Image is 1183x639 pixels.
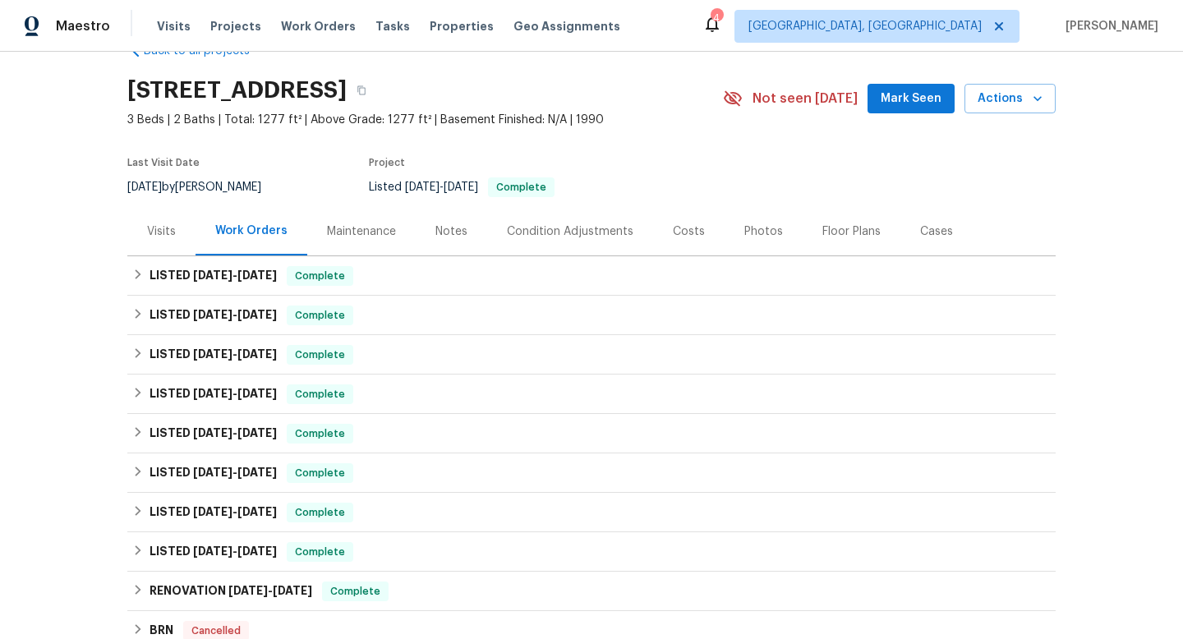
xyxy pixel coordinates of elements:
[150,582,312,601] h6: RENOVATION
[193,467,277,478] span: -
[210,18,261,34] span: Projects
[324,583,387,600] span: Complete
[127,532,1056,572] div: LISTED [DATE]-[DATE]Complete
[185,623,247,639] span: Cancelled
[127,453,1056,493] div: LISTED [DATE]-[DATE]Complete
[513,18,620,34] span: Geo Assignments
[444,182,478,193] span: [DATE]
[127,182,162,193] span: [DATE]
[288,347,352,363] span: Complete
[127,158,200,168] span: Last Visit Date
[150,384,277,404] h6: LISTED
[150,266,277,286] h6: LISTED
[193,309,232,320] span: [DATE]
[430,18,494,34] span: Properties
[964,84,1056,114] button: Actions
[193,427,232,439] span: [DATE]
[215,223,288,239] div: Work Orders
[150,463,277,483] h6: LISTED
[748,18,982,34] span: [GEOGRAPHIC_DATA], [GEOGRAPHIC_DATA]
[193,309,277,320] span: -
[1059,18,1158,34] span: [PERSON_NAME]
[228,585,312,596] span: -
[193,388,232,399] span: [DATE]
[507,223,633,240] div: Condition Adjustments
[193,506,232,517] span: [DATE]
[744,223,783,240] div: Photos
[237,427,277,439] span: [DATE]
[193,545,232,557] span: [DATE]
[127,177,281,197] div: by [PERSON_NAME]
[150,306,277,325] h6: LISTED
[281,18,356,34] span: Work Orders
[150,542,277,562] h6: LISTED
[273,585,312,596] span: [DATE]
[288,465,352,481] span: Complete
[193,348,277,360] span: -
[127,82,347,99] h2: [STREET_ADDRESS]
[822,223,881,240] div: Floor Plans
[369,158,405,168] span: Project
[127,414,1056,453] div: LISTED [DATE]-[DATE]Complete
[288,425,352,442] span: Complete
[405,182,478,193] span: -
[127,375,1056,414] div: LISTED [DATE]-[DATE]Complete
[193,545,277,557] span: -
[56,18,110,34] span: Maestro
[157,18,191,34] span: Visits
[150,503,277,522] h6: LISTED
[127,256,1056,296] div: LISTED [DATE]-[DATE]Complete
[193,348,232,360] span: [DATE]
[127,493,1056,532] div: LISTED [DATE]-[DATE]Complete
[228,585,268,596] span: [DATE]
[288,386,352,402] span: Complete
[127,335,1056,375] div: LISTED [DATE]-[DATE]Complete
[347,76,376,105] button: Copy Address
[193,467,232,478] span: [DATE]
[288,544,352,560] span: Complete
[711,10,722,26] div: 4
[237,348,277,360] span: [DATE]
[150,345,277,365] h6: LISTED
[193,269,277,281] span: -
[490,182,553,192] span: Complete
[673,223,705,240] div: Costs
[193,388,277,399] span: -
[920,223,953,240] div: Cases
[375,21,410,32] span: Tasks
[288,504,352,521] span: Complete
[288,268,352,284] span: Complete
[237,467,277,478] span: [DATE]
[237,545,277,557] span: [DATE]
[147,223,176,240] div: Visits
[193,427,277,439] span: -
[127,572,1056,611] div: RENOVATION [DATE]-[DATE]Complete
[127,296,1056,335] div: LISTED [DATE]-[DATE]Complete
[369,182,555,193] span: Listed
[327,223,396,240] div: Maintenance
[237,269,277,281] span: [DATE]
[237,309,277,320] span: [DATE]
[237,506,277,517] span: [DATE]
[193,506,277,517] span: -
[868,84,955,114] button: Mark Seen
[127,112,723,128] span: 3 Beds | 2 Baths | Total: 1277 ft² | Above Grade: 1277 ft² | Basement Finished: N/A | 1990
[753,90,858,107] span: Not seen [DATE]
[288,307,352,324] span: Complete
[237,388,277,399] span: [DATE]
[978,89,1043,109] span: Actions
[435,223,467,240] div: Notes
[881,89,941,109] span: Mark Seen
[405,182,440,193] span: [DATE]
[193,269,232,281] span: [DATE]
[150,424,277,444] h6: LISTED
